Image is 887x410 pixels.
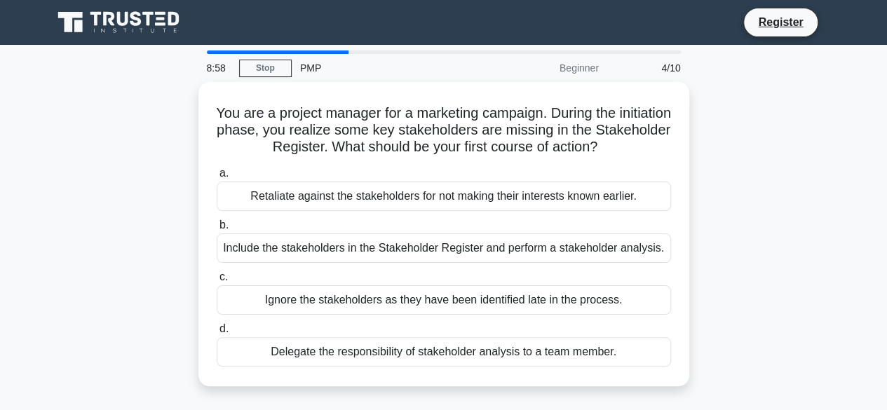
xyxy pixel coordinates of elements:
span: d. [219,322,229,334]
span: a. [219,167,229,179]
a: Stop [239,60,292,77]
span: c. [219,271,228,282]
div: Retaliate against the stakeholders for not making their interests known earlier. [217,182,671,211]
div: Beginner [485,54,607,82]
div: PMP [292,54,485,82]
div: Ignore the stakeholders as they have been identified late in the process. [217,285,671,315]
a: Register [750,13,811,31]
div: 4/10 [607,54,689,82]
h5: You are a project manager for a marketing campaign. During the initiation phase, you realize some... [215,104,672,156]
div: 8:58 [198,54,239,82]
div: Include the stakeholders in the Stakeholder Register and perform a stakeholder analysis. [217,233,671,263]
div: Delegate the responsibility of stakeholder analysis to a team member. [217,337,671,367]
span: b. [219,219,229,231]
